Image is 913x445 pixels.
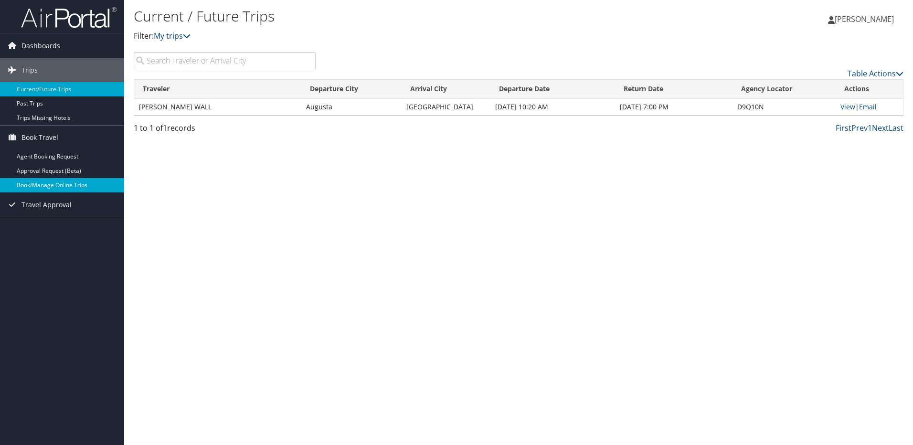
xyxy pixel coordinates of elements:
[733,80,836,98] th: Agency Locator: activate to sort column ascending
[828,5,903,33] a: [PERSON_NAME]
[301,98,402,116] td: Augusta
[733,98,836,116] td: D9Q10N
[134,80,301,98] th: Traveler: activate to sort column ascending
[21,34,60,58] span: Dashboards
[836,98,903,116] td: |
[840,102,855,111] a: View
[836,80,903,98] th: Actions
[134,122,316,138] div: 1 to 1 of records
[402,98,490,116] td: [GEOGRAPHIC_DATA]
[615,80,733,98] th: Return Date: activate to sort column ascending
[868,123,872,133] a: 1
[163,123,167,133] span: 1
[134,98,301,116] td: [PERSON_NAME] WALL
[835,14,894,24] span: [PERSON_NAME]
[859,102,877,111] a: Email
[848,68,903,79] a: Table Actions
[490,80,615,98] th: Departure Date: activate to sort column descending
[21,58,38,82] span: Trips
[490,98,615,116] td: [DATE] 10:20 AM
[402,80,490,98] th: Arrival City: activate to sort column ascending
[134,30,647,42] p: Filter:
[21,6,117,29] img: airportal-logo.png
[21,193,72,217] span: Travel Approval
[872,123,889,133] a: Next
[301,80,402,98] th: Departure City: activate to sort column ascending
[851,123,868,133] a: Prev
[134,6,647,26] h1: Current / Future Trips
[21,126,58,149] span: Book Travel
[889,123,903,133] a: Last
[154,31,191,41] a: My trips
[615,98,733,116] td: [DATE] 7:00 PM
[836,123,851,133] a: First
[134,52,316,69] input: Search Traveler or Arrival City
